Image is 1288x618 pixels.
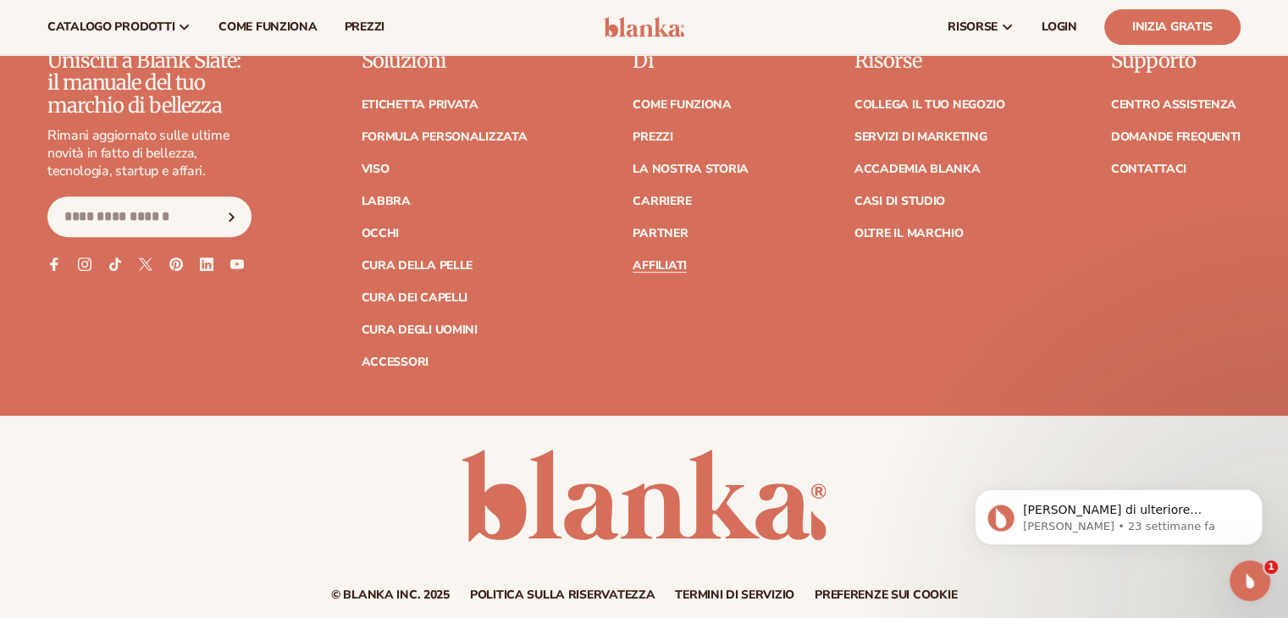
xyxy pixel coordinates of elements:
[362,322,478,338] font: Cura degli uomini
[47,47,240,119] font: Unisciti a Blank Slate: il manuale del tuo marchio di bellezza
[815,587,957,603] font: Preferenze sui cookie
[362,225,400,241] font: Occhi
[854,225,964,241] font: Oltre il marchio
[1111,163,1186,175] a: Contattaci
[854,193,945,209] font: Casi di studio
[362,292,468,304] a: Cura dei capelli
[1230,560,1270,601] iframe: Chat intercom in diretta
[362,99,478,111] a: Etichetta privata
[633,196,691,207] a: Carriere
[362,354,428,370] font: Accessori
[1042,19,1077,35] font: LOGIN
[362,97,478,113] font: Etichetta privata
[604,17,684,37] img: logo
[854,97,1005,113] font: Collega il tuo negozio
[1111,129,1241,145] font: Domande frequenti
[949,454,1288,572] iframe: Messaggio di notifica dell'interfono
[854,163,981,175] a: Accademia Blanka
[675,587,794,603] font: Termini di servizio
[362,47,446,74] font: Soluzioni
[1111,47,1196,74] font: Supporto
[633,47,653,74] font: Di
[362,131,528,143] a: Formula personalizzata
[948,19,998,35] font: risorse
[854,228,964,240] a: Oltre il marchio
[331,587,450,603] font: © Blanka Inc. 2025
[815,589,957,601] a: Preferenze sui cookie
[47,19,174,35] font: catalogo prodotti
[633,99,731,111] a: Come funziona
[362,196,411,207] a: Labbra
[362,228,400,240] a: Occhi
[1111,161,1186,177] font: Contattaci
[362,260,473,272] a: Cura della pelle
[1111,131,1241,143] a: Domande frequenti
[854,99,1005,111] a: Collega il tuo negozio
[854,196,945,207] a: Casi di studio
[633,225,688,241] font: Partner
[1111,97,1236,113] font: Centro assistenza
[345,19,384,35] font: prezzi
[675,589,794,601] a: Termini di servizio
[633,161,749,177] font: La nostra storia
[1268,561,1274,572] font: 1
[362,324,478,336] a: Cura degli uomini
[633,97,731,113] font: Come funziona
[362,163,390,175] a: Viso
[633,163,749,175] a: La nostra storia
[633,129,672,145] font: Prezzi
[470,589,655,601] a: Politica sulla riservatezza
[362,129,528,145] font: Formula personalizzata
[362,257,473,273] font: Cura della pelle
[362,193,411,209] font: Labbra
[1104,9,1241,45] a: Inizia gratis
[633,131,672,143] a: Prezzi
[213,196,251,237] button: Iscriviti
[633,193,691,209] font: Carriere
[47,126,229,180] font: Rimani aggiornato sulle ultime novità in fatto di bellezza, tecnologia, startup e affari.
[470,587,655,603] font: Politica sulla riservatezza
[854,131,987,143] a: Servizi di marketing
[854,47,921,74] font: Risorse
[854,161,981,177] font: Accademia Blanka
[1111,99,1236,111] a: Centro assistenza
[218,19,317,35] font: Come funziona
[633,228,688,240] a: Partner
[362,290,468,306] font: Cura dei capelli
[1132,19,1213,35] font: Inizia gratis
[362,356,428,368] a: Accessori
[633,260,686,272] a: Affiliati
[362,161,390,177] font: Viso
[633,257,686,273] font: Affiliati
[854,129,987,145] font: Servizi di marketing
